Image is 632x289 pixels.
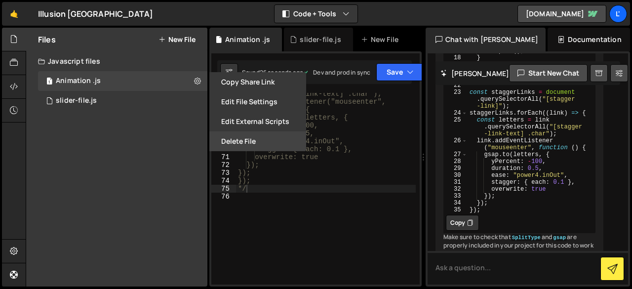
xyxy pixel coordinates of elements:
[260,68,303,77] div: 26 seconds ago
[56,96,97,105] div: slider-file.js
[511,234,542,241] code: SplitType
[444,200,467,206] div: 34
[38,34,56,45] h2: Files
[444,82,467,89] div: 22
[211,177,236,185] div: 74
[209,131,306,151] button: Delete File
[440,69,509,78] h2: [PERSON_NAME]
[444,54,467,61] div: 18
[56,77,101,85] div: Animation .js
[2,2,26,26] a: 🤙
[444,89,467,110] div: 23
[38,8,153,20] div: Illusion [GEOGRAPHIC_DATA]
[211,153,236,161] div: 71
[509,64,588,82] button: Start new chat
[158,36,196,43] button: New File
[446,215,479,231] button: Copy
[444,110,467,117] div: 24
[426,28,546,51] div: Chat with [PERSON_NAME]
[303,68,370,77] div: Dev and prod in sync
[209,92,306,112] button: Edit File Settings
[209,112,306,131] button: Edit External Scripts
[444,186,467,193] div: 32
[444,117,467,137] div: 25
[38,91,207,111] div: 16569/45286.js
[444,193,467,200] div: 33
[361,35,402,44] div: New File
[444,179,467,186] div: 31
[211,161,236,169] div: 72
[376,63,424,81] button: Save
[242,68,303,77] div: Saved
[300,35,341,44] div: slider-file.js
[211,185,236,193] div: 75
[517,5,606,23] a: [DOMAIN_NAME]
[26,51,207,71] div: Javascript files
[211,193,236,201] div: 76
[444,172,467,179] div: 30
[552,234,567,241] code: gsap
[444,137,467,151] div: 26
[609,5,627,23] a: L'
[444,151,467,158] div: 27
[444,206,467,213] div: 35
[211,169,236,177] div: 73
[225,35,270,44] div: Animation .js
[46,78,52,86] span: 1
[444,165,467,172] div: 29
[275,5,357,23] button: Code + Tools
[209,72,306,92] button: Copy share link
[38,71,207,91] div: 16569/47572.js
[548,28,630,51] div: Documentation
[444,158,467,165] div: 28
